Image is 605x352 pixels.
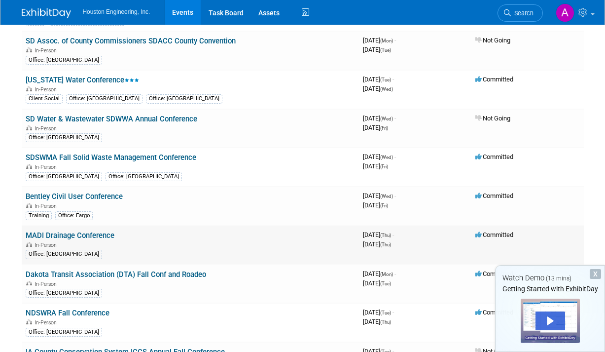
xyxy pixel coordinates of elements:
div: Watch Demo [496,273,605,283]
img: Adam Nies [556,3,574,22]
span: In-Person [35,86,60,93]
span: (13 mins) [546,275,571,282]
span: (Thu) [380,242,391,247]
span: Committed [475,309,513,316]
span: [DATE] [363,153,396,160]
img: In-Person Event [26,125,32,130]
img: In-Person Event [26,281,32,286]
span: (Fri) [380,164,388,169]
div: Getting Started with ExhibitDay [496,284,605,294]
span: (Mon) [380,38,393,43]
a: [US_STATE] Water Conference [26,76,139,84]
span: [DATE] [363,124,388,131]
span: Not Going [475,37,510,44]
span: (Tue) [380,77,391,82]
span: - [394,192,396,199]
span: Not Going [475,115,510,122]
a: Dakota Transit Association (DTA) Fall Conf and Roadeo [26,270,206,279]
span: Committed [475,76,513,83]
span: (Thu) [380,233,391,238]
a: NDSWRA Fall Conference [26,309,109,317]
span: [DATE] [363,37,396,44]
span: [DATE] [363,240,391,248]
div: Office: [GEOGRAPHIC_DATA] [106,172,182,181]
span: (Tue) [380,310,391,315]
span: (Wed) [380,155,393,160]
div: Office: [GEOGRAPHIC_DATA] [66,94,142,103]
span: In-Person [35,319,60,326]
span: Houston Engineering, Inc. [83,8,150,15]
a: Search [498,4,543,22]
a: SD Water & Wastewater SDWWA Annual Conference [26,115,197,123]
span: In-Person [35,47,60,54]
span: Committed [475,192,513,199]
span: (Tue) [380,281,391,286]
span: [DATE] [363,279,391,287]
span: (Mon) [380,272,393,277]
img: In-Person Event [26,319,32,324]
div: Office: Fargo [55,211,93,220]
span: In-Person [35,281,60,287]
span: - [394,37,396,44]
span: (Fri) [380,125,388,131]
span: - [392,76,394,83]
div: Office: [GEOGRAPHIC_DATA] [26,56,102,65]
img: In-Person Event [26,242,32,247]
span: - [392,231,394,238]
span: (Wed) [380,116,393,121]
span: In-Person [35,164,60,170]
div: Dismiss [590,269,601,279]
span: Committed [475,270,513,277]
span: - [394,270,396,277]
span: (Thu) [380,319,391,325]
span: [DATE] [363,162,388,170]
div: Office: [GEOGRAPHIC_DATA] [26,172,102,181]
span: [DATE] [363,85,393,92]
img: In-Person Event [26,164,32,169]
img: ExhibitDay [22,8,71,18]
div: Training [26,211,52,220]
div: Client Social [26,94,63,103]
div: Play [535,312,565,330]
span: Search [511,9,534,17]
div: Office: [GEOGRAPHIC_DATA] [146,94,222,103]
span: (Fri) [380,203,388,208]
span: Committed [475,153,513,160]
span: [DATE] [363,46,391,53]
span: [DATE] [363,270,396,277]
a: SD Assoc. of County Commissioners SDACC County Convention [26,37,236,45]
span: [DATE] [363,115,396,122]
img: In-Person Event [26,47,32,52]
span: [DATE] [363,309,394,316]
img: In-Person Event [26,203,32,208]
div: Office: [GEOGRAPHIC_DATA] [26,289,102,298]
span: - [392,309,394,316]
span: [DATE] [363,318,391,325]
span: [DATE] [363,192,396,199]
span: - [394,115,396,122]
span: (Tue) [380,47,391,53]
a: Bentley Civil User Conference [26,192,123,201]
span: In-Person [35,242,60,248]
span: [DATE] [363,231,394,238]
span: In-Person [35,203,60,209]
span: In-Person [35,125,60,132]
span: (Wed) [380,194,393,199]
div: Office: [GEOGRAPHIC_DATA] [26,328,102,337]
span: Committed [475,231,513,238]
div: Office: [GEOGRAPHIC_DATA] [26,133,102,142]
div: Office: [GEOGRAPHIC_DATA] [26,250,102,259]
span: [DATE] [363,76,394,83]
a: MADI Drainage Conference [26,231,114,240]
a: SDSWMA Fall Solid Waste Management Conference [26,153,196,162]
span: - [394,153,396,160]
img: In-Person Event [26,86,32,91]
span: [DATE] [363,201,388,209]
span: (Wed) [380,86,393,92]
